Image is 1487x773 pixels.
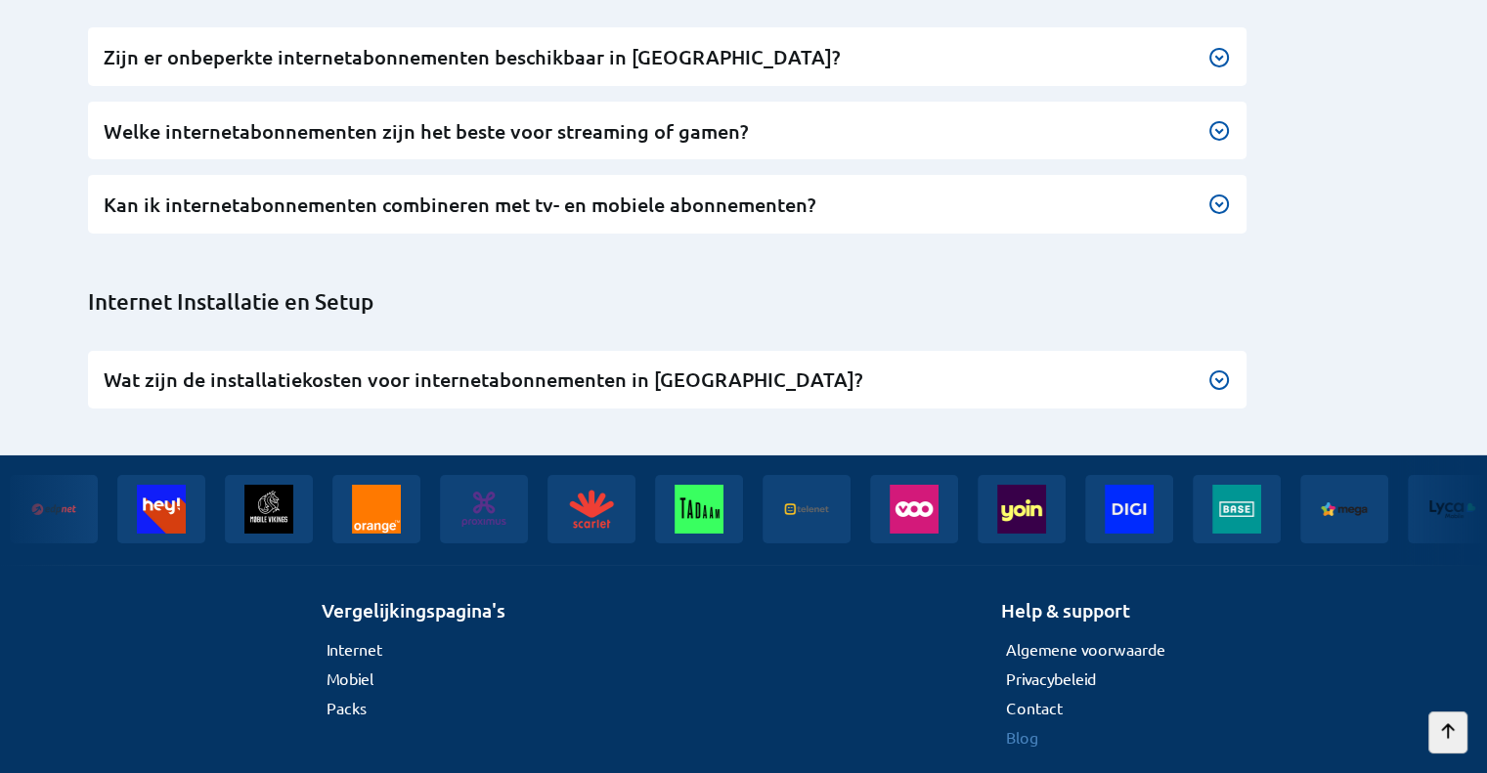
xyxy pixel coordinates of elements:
[1006,698,1063,717] a: Contact
[104,192,1231,218] h3: Kan ik internetabonnementen combineren met tv- en mobiele abonnementen?
[1006,727,1038,747] a: Blog
[322,598,505,623] h2: Vergelijkingspagina's
[547,475,635,543] img: Scarlet banner logo
[332,475,420,543] img: Orange banner logo
[1006,668,1096,688] a: Privacybeleid
[1207,46,1231,69] img: Knop om de FAQ tekst met betrekking tot onbeperkte internetabonnementen uit te vouwen
[1085,475,1173,543] img: Digi banner logo
[1207,368,1231,392] img: Knop om de FAQ tekst met betrekking tot installatiekosten voor internetabonnementen uit te vouwen
[1001,598,1165,623] h2: Help & support
[763,475,851,543] img: Telenet banner logo
[1207,193,1231,216] img: Knop om de FAQ tekst met betrekking tot het combineren van internetabonnementen met andere abonne...
[117,475,205,543] img: Heytelecom banner logo
[327,639,382,659] a: Internet
[1207,119,1231,143] img: Knop om de FAQ tekst met betrekking tot de beste internetabonnementen uit te vouwen
[327,668,373,688] a: Mobiel
[870,475,958,543] img: Voo banner logo
[104,44,1231,70] h3: Zijn er onbeperkte internetabonnementen beschikbaar in [GEOGRAPHIC_DATA]?
[88,288,1415,316] h2: Internet Installatie en Setup
[978,475,1066,543] img: Yoin banner logo
[1006,639,1165,659] a: Algemene voorwaarde
[327,698,367,717] a: Packs
[225,475,313,543] img: Mobile vikings banner logo
[440,475,528,543] img: Proximus banner logo
[104,118,1231,145] h3: Welke internetabonnementen zijn het beste voor streaming of gamen?
[1193,475,1281,543] img: Base banner logo
[1300,475,1388,543] img: Mega banner logo
[104,366,1231,393] h3: Wat zijn de installatiekosten voor internetabonnementen in [GEOGRAPHIC_DATA]?
[655,475,743,543] img: Tadaam banner logo
[10,475,98,543] img: Edpnet banner logo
